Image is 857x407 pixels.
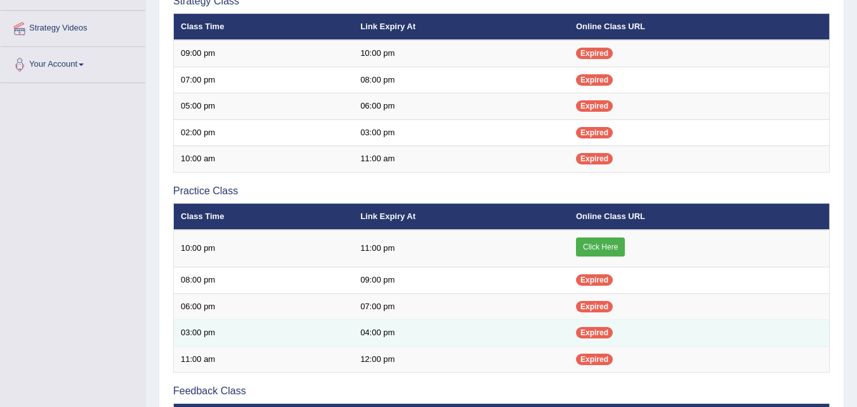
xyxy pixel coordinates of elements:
span: Expired [576,48,613,59]
span: Expired [576,274,613,286]
span: Expired [576,100,613,112]
td: 03:00 pm [174,320,354,347]
span: Expired [576,327,613,338]
td: 09:00 pm [353,267,569,294]
td: 07:00 pm [353,293,569,320]
td: 03:00 pm [353,119,569,146]
th: Class Time [174,13,354,40]
a: Click Here [576,237,625,257]
td: 08:00 pm [353,67,569,93]
td: 04:00 pm [353,320,569,347]
span: Expired [576,74,613,86]
span: Expired [576,354,613,365]
th: Link Expiry At [353,13,569,40]
td: 10:00 pm [174,230,354,267]
td: 12:00 pm [353,346,569,373]
span: Expired [576,153,613,164]
td: 10:00 am [174,146,354,173]
td: 05:00 pm [174,93,354,120]
td: 11:00 pm [353,230,569,267]
th: Class Time [174,203,354,230]
span: Expired [576,301,613,312]
h3: Practice Class [173,185,830,197]
td: 06:00 pm [353,93,569,120]
a: Your Account [1,47,145,79]
td: 06:00 pm [174,293,354,320]
td: 11:00 am [174,346,354,373]
td: 09:00 pm [174,40,354,67]
h3: Feedback Class [173,385,830,397]
td: 10:00 pm [353,40,569,67]
th: Online Class URL [569,203,830,230]
td: 08:00 pm [174,267,354,294]
td: 02:00 pm [174,119,354,146]
td: 07:00 pm [174,67,354,93]
a: Strategy Videos [1,11,145,43]
th: Online Class URL [569,13,830,40]
td: 11:00 am [353,146,569,173]
span: Expired [576,127,613,138]
th: Link Expiry At [353,203,569,230]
